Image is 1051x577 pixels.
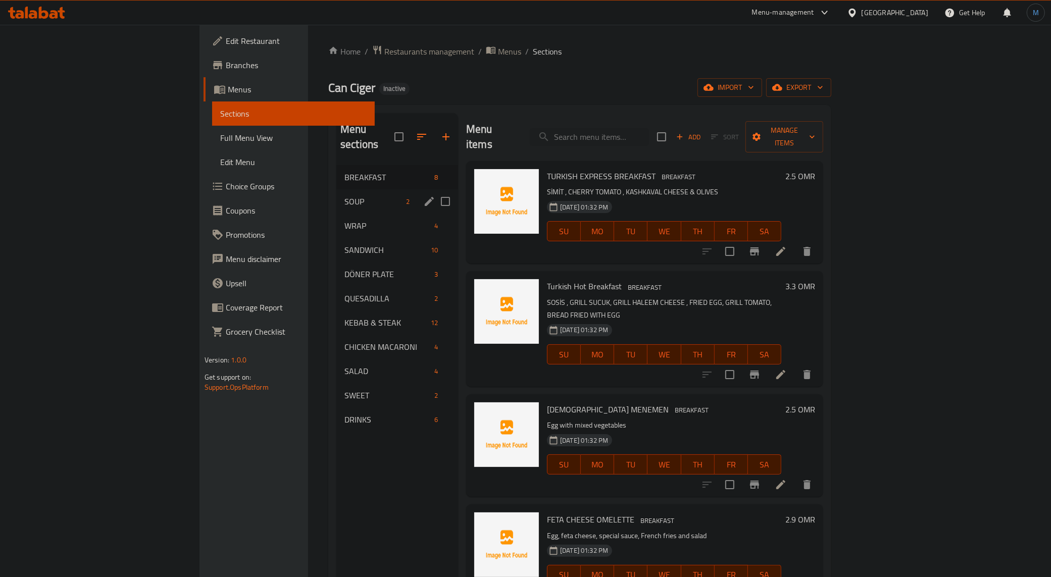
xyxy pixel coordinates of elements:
[745,121,823,152] button: Manage items
[220,132,367,144] span: Full Menu View
[748,454,781,475] button: SA
[226,253,367,265] span: Menu disclaimer
[652,457,677,472] span: WE
[742,362,767,387] button: Branch-specific-item
[344,220,430,232] div: WRAP
[754,124,815,149] span: Manage items
[204,271,375,295] a: Upsell
[785,279,815,293] h6: 3.3 OMR
[685,347,711,362] span: TH
[344,317,427,329] div: KEBAB & STEAK
[204,198,375,223] a: Coupons
[430,365,442,377] div: items
[556,202,612,212] span: [DATE] 01:32 PM
[547,344,581,364] button: SU
[430,294,442,303] span: 2
[344,413,430,426] span: DRINKS
[336,165,458,189] div: BREAKFAST8
[226,204,367,217] span: Coupons
[226,326,367,338] span: Grocery Checklist
[705,129,745,145] span: Select section first
[336,286,458,310] div: QUESADILLA2
[427,244,442,256] div: items
[384,45,474,58] span: Restaurants management
[430,391,442,400] span: 2
[752,457,777,472] span: SA
[344,244,427,256] span: SANDWICH
[474,512,539,577] img: FETA CHEESE OMELETTE
[474,169,539,234] img: TURKISH EXPRESS BREAKFAST
[410,125,434,149] span: Sort sections
[685,457,711,472] span: TH
[204,295,375,320] a: Coverage Report
[344,365,430,377] span: SALAD
[478,45,482,58] li: /
[547,454,581,475] button: SU
[681,221,715,241] button: TH
[719,224,744,239] span: FR
[719,457,744,472] span: FR
[715,221,748,241] button: FR
[672,129,705,145] button: Add
[336,310,458,335] div: KEBAB & STEAK12
[226,35,367,47] span: Edit Restaurant
[226,277,367,289] span: Upsell
[614,221,647,241] button: TU
[430,270,442,279] span: 3
[336,407,458,432] div: DRINKS6
[697,78,762,97] button: import
[430,389,442,401] div: items
[430,415,442,425] span: 6
[427,317,442,329] div: items
[434,125,458,149] button: Add section
[547,402,669,417] span: [DEMOGRAPHIC_DATA] MENEMEN
[614,454,647,475] button: TU
[226,180,367,192] span: Choice Groups
[752,347,777,362] span: SA
[585,457,610,472] span: MO
[344,268,430,280] div: DÖNER PLATE
[795,362,819,387] button: delete
[379,84,410,93] span: Inactive
[525,45,529,58] li: /
[556,436,612,445] span: [DATE] 01:32 PM
[647,454,681,475] button: WE
[344,171,430,183] span: BREAKFAST
[336,335,458,359] div: CHICKEN MACARONI4
[552,457,577,472] span: SU
[672,129,705,145] span: Add item
[336,238,458,262] div: SANDWICH10
[775,245,787,257] a: Edit menu item
[647,344,681,364] button: WE
[220,156,367,168] span: Edit Menu
[533,45,562,58] span: Sections
[742,473,767,497] button: Branch-specific-item
[748,221,781,241] button: SA
[785,512,815,527] h6: 2.9 OMR
[344,389,430,401] div: SWEET
[742,239,767,264] button: Branch-specific-item
[226,59,367,71] span: Branches
[430,221,442,231] span: 4
[647,221,681,241] button: WE
[430,366,442,376] span: 4
[212,126,375,150] a: Full Menu View
[205,353,229,366] span: Version:
[658,171,699,183] div: BREAKFAST
[719,474,740,495] span: Select to update
[752,7,814,19] div: Menu-management
[336,189,458,214] div: SOUP2edit
[636,514,678,527] div: BREAKFAST
[795,473,819,497] button: delete
[775,369,787,381] a: Edit menu item
[556,325,612,335] span: [DATE] 01:32 PM
[556,546,612,555] span: [DATE] 01:32 PM
[220,108,367,120] span: Sections
[585,347,610,362] span: MO
[231,353,246,366] span: 1.0.0
[474,279,539,344] img: Turkish Hot Breakfast
[652,224,677,239] span: WE
[785,169,815,183] h6: 2.5 OMR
